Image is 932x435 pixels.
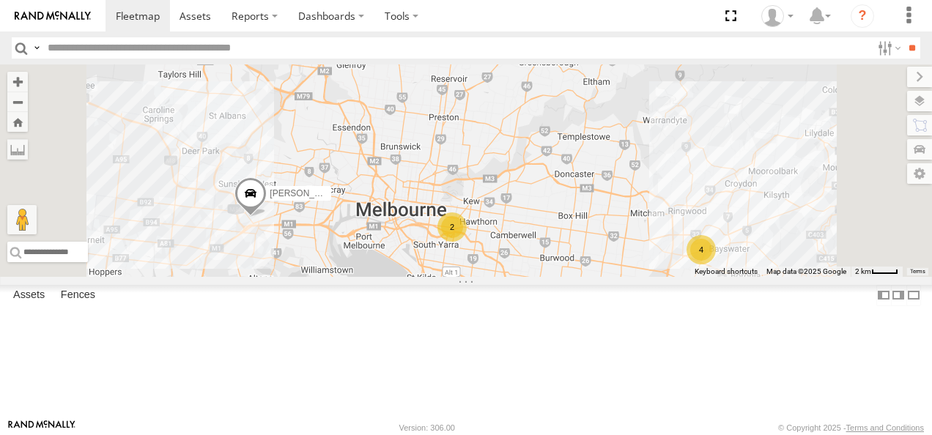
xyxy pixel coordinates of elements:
[910,269,925,275] a: Terms (opens in new tab)
[53,285,103,305] label: Fences
[437,212,467,242] div: 2
[851,267,903,277] button: Map Scale: 2 km per 33 pixels
[687,235,716,264] div: 4
[8,420,75,435] a: Visit our Website
[907,163,932,184] label: Map Settings
[6,285,52,305] label: Assets
[766,267,846,275] span: Map data ©2025 Google
[891,285,906,306] label: Dock Summary Table to the Right
[695,267,758,277] button: Keyboard shortcuts
[15,11,91,21] img: rand-logo.svg
[876,285,891,306] label: Dock Summary Table to the Left
[399,423,455,432] div: Version: 306.00
[7,139,28,160] label: Measure
[7,205,37,234] button: Drag Pegman onto the map to open Street View
[756,5,799,27] div: Bayswater Sales Counter
[270,188,363,198] span: [PERSON_NAME] FRR
[7,112,28,132] button: Zoom Home
[855,267,871,275] span: 2 km
[846,423,924,432] a: Terms and Conditions
[778,423,924,432] div: © Copyright 2025 -
[906,285,921,306] label: Hide Summary Table
[872,37,903,59] label: Search Filter Options
[851,4,874,28] i: ?
[7,72,28,92] button: Zoom in
[7,92,28,112] button: Zoom out
[31,37,42,59] label: Search Query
